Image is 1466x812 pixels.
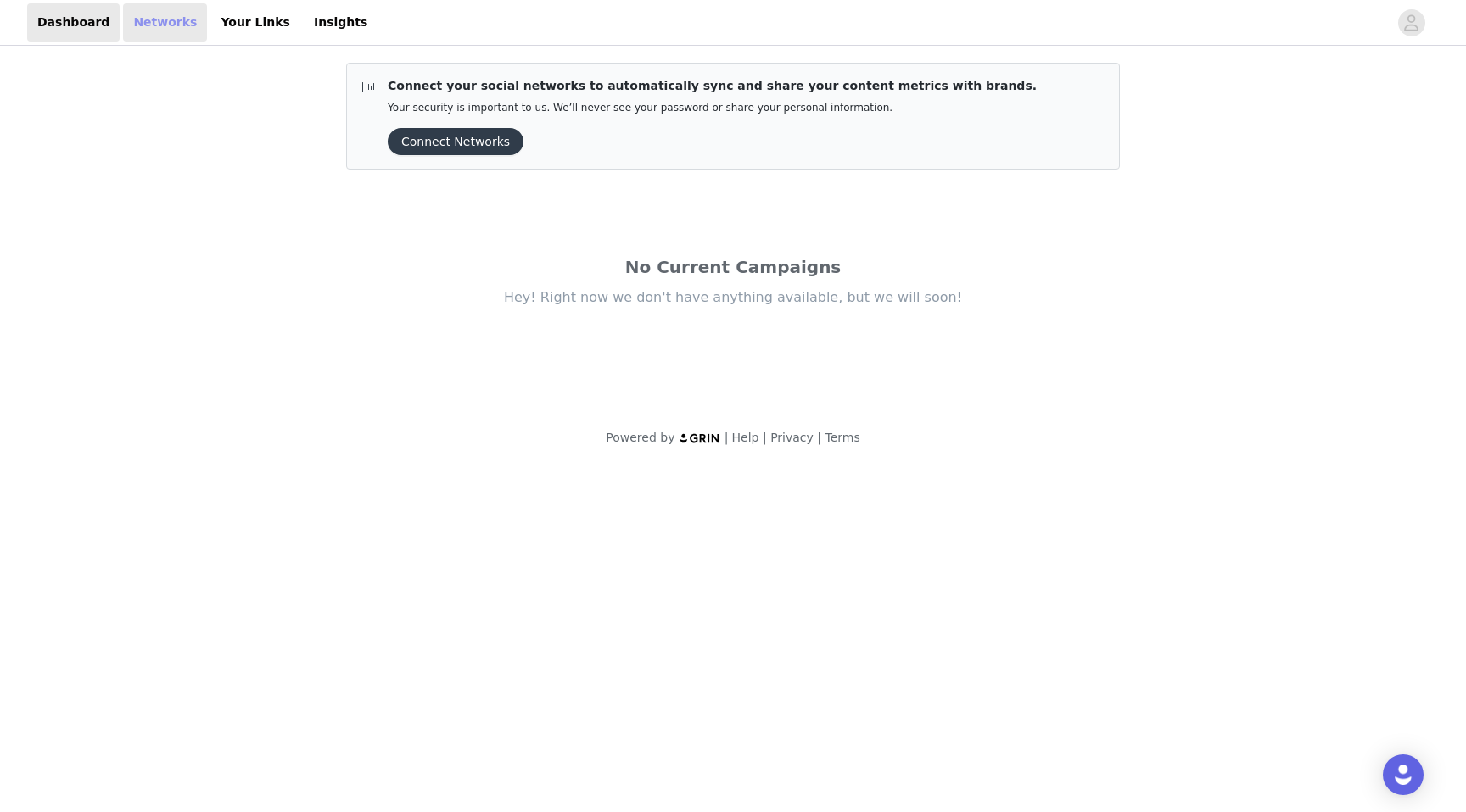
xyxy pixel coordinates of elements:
a: Insights [304,3,378,42]
a: Networks [123,3,207,42]
img: logo [679,432,721,443]
div: Open Intercom Messenger [1383,754,1424,795]
a: Dashboard [27,3,120,42]
a: Your Links [210,3,300,42]
a: Help [732,431,759,444]
div: Hey! Right now we don't have anything available, but we will soon! [377,288,1089,307]
div: No Current Campaigns [377,254,1089,280]
span: | [763,431,767,444]
a: Privacy [770,431,814,444]
button: Connect Networks [388,128,523,155]
span: | [817,431,821,444]
p: Your security is important to us. We’ll never see your password or share your personal information. [388,102,1037,114]
div: avatar [1403,9,1419,36]
span: | [725,431,729,444]
a: Terms [825,431,859,444]
span: Powered by [606,431,674,444]
p: Connect your social networks to automatically sync and share your content metrics with brands. [388,77,1037,95]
